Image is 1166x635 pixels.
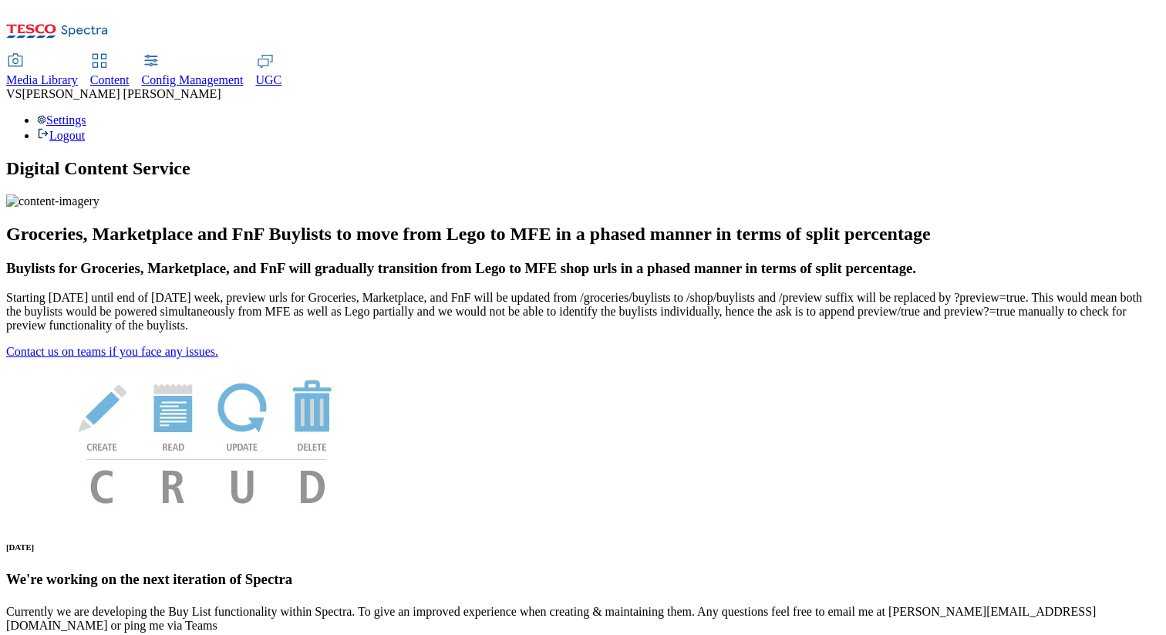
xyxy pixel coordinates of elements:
span: Config Management [142,73,244,86]
span: UGC [256,73,282,86]
p: Currently we are developing the Buy List functionality within Spectra. To give an improved experi... [6,605,1160,633]
h1: Digital Content Service [6,158,1160,179]
a: UGC [256,55,282,87]
span: Content [90,73,130,86]
a: Config Management [142,55,244,87]
p: Starting [DATE] until end of [DATE] week, preview urls for Groceries, Marketplace, and FnF will b... [6,291,1160,333]
h3: Buylists for Groceries, Marketplace, and FnF will gradually transition from Lego to MFE shop urls... [6,260,1160,277]
img: News Image [6,359,407,520]
span: [PERSON_NAME] [PERSON_NAME] [22,87,221,100]
a: Content [90,55,130,87]
h6: [DATE] [6,542,1160,552]
span: VS [6,87,22,100]
a: Media Library [6,55,78,87]
a: Contact us on teams if you face any issues. [6,345,218,358]
a: Logout [37,129,85,142]
img: content-imagery [6,194,99,208]
a: Settings [37,113,86,127]
h3: We're working on the next iteration of Spectra [6,571,1160,588]
span: Media Library [6,73,78,86]
h2: Groceries, Marketplace and FnF Buylists to move from Lego to MFE in a phased manner in terms of s... [6,224,1160,245]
